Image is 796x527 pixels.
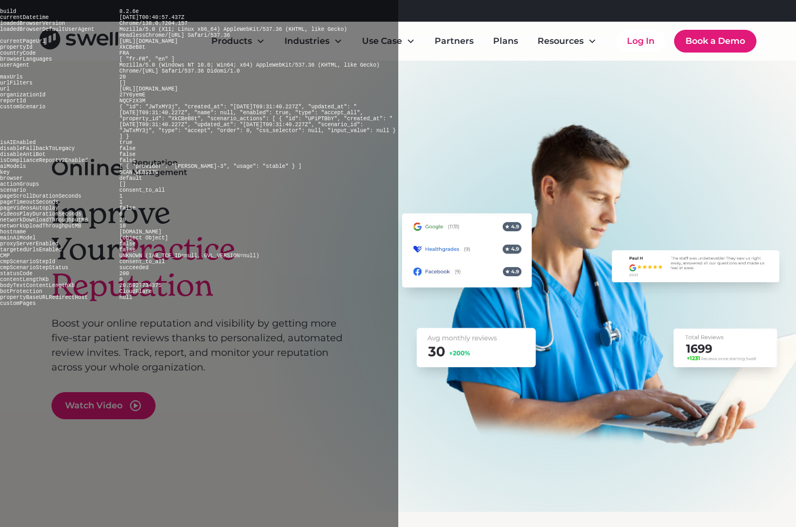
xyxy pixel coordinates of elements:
pre: 1 [119,199,122,205]
pre: false [119,158,135,164]
pre: default [119,175,142,181]
pre: SCAN_WEBSITE [119,170,158,175]
pre: null [119,295,132,301]
pre: [URL][DOMAIN_NAME] [119,86,178,92]
pre: [DOMAIN_NAME] [119,229,161,235]
pre: consent_to_all [119,187,165,193]
pre: [DATE]T00:40:57.437Z [119,15,184,21]
pre: { "id": "JwTxMY3j", "created_at": "[DATE]T09:31:40.227Z", "updated_at": "[DATE]T09:31:40.227Z", "... [119,104,396,140]
pre: 20 [119,74,126,80]
pre: [object Object] [119,235,168,241]
pre: [] [119,80,126,86]
pre: succeeded [119,265,148,271]
pre: NQCFzX3M [119,98,145,104]
pre: FRA [119,50,129,56]
pre: 0 [119,277,122,283]
a: Plans [484,30,527,52]
pre: false [119,152,135,158]
pre: [ "fr-FR", "en" ] [119,56,174,62]
pre: false [119,205,135,211]
pre: 8.2.6e [119,9,139,15]
pre: false [119,247,135,253]
pre: UNKNOWN (IAB_TCF_ID=null, GVL_VERSION=null) [119,253,259,259]
pre: CloudFlare [119,289,152,295]
pre: false [119,241,135,247]
pre: Mozilla/5.0 (Windows NT 10.0; Win64; x64) AppleWebKit/537.36 (KHTML, like Gecko) Chrome/[URL] Saf... [119,62,379,74]
pre: 200 [119,271,129,277]
a: Book a Demo [674,30,756,53]
pre: true [119,140,132,146]
a: Log In [616,30,665,52]
pre: [URL][DOMAIN_NAME] [119,38,178,44]
pre: Chrome/138.0.7204.157 [119,21,187,27]
pre: 10 [119,223,126,229]
div: Resources [529,30,605,52]
div: Resources [538,35,584,48]
pre: Mozilla/5.0 (X11; Linux x86_64) AppleWebKit/537.36 (KHTML, like Gecko) HeadlessChrome/[URL] Safar... [119,27,347,38]
pre: 20 [119,217,126,223]
pre: 0 [119,211,122,217]
pre: [ { "provider": "[PERSON_NAME]-3", "usage": "stable" } ] [119,164,301,170]
pre: XkCBeB8t [119,44,145,50]
pre: 27Y6yemE [119,92,145,98]
a: Partners [426,30,482,52]
pre: consent_to_all [119,259,165,265]
pre: 1 [119,193,122,199]
pre: false [119,146,135,152]
pre: 20.5927734375 [119,283,161,289]
pre: [] [119,181,126,187]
